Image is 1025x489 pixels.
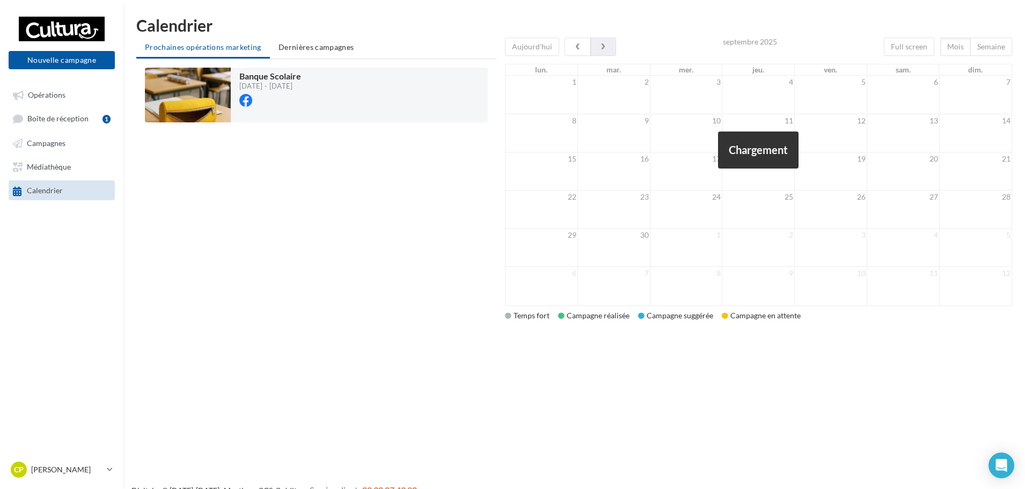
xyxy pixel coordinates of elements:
[28,90,65,99] span: Opérations
[14,464,24,475] span: CP
[145,42,261,52] span: Prochaines opérations marketing
[31,464,102,475] p: [PERSON_NAME]
[722,310,801,321] div: Campagne en attente
[6,108,117,128] a: Boîte de réception1
[638,310,713,321] div: Campagne suggérée
[6,180,117,200] a: Calendrier
[136,17,1012,33] h1: Calendrier
[505,310,550,321] div: Temps fort
[718,132,799,169] div: Chargement
[989,452,1014,478] div: Open Intercom Messenger
[239,83,301,90] div: [DATE] - [DATE]
[6,157,117,176] a: Médiathèque
[102,115,111,123] div: 1
[9,51,115,69] button: Nouvelle campagne
[239,71,301,81] span: Banque Scolaire
[505,38,1012,306] div: '
[9,459,115,480] a: CP [PERSON_NAME]
[279,42,354,52] span: Dernières campagnes
[27,186,63,195] span: Calendrier
[558,310,629,321] div: Campagne réalisée
[6,85,117,104] a: Opérations
[27,162,71,171] span: Médiathèque
[27,138,65,148] span: Campagnes
[27,114,89,123] span: Boîte de réception
[6,133,117,152] a: Campagnes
